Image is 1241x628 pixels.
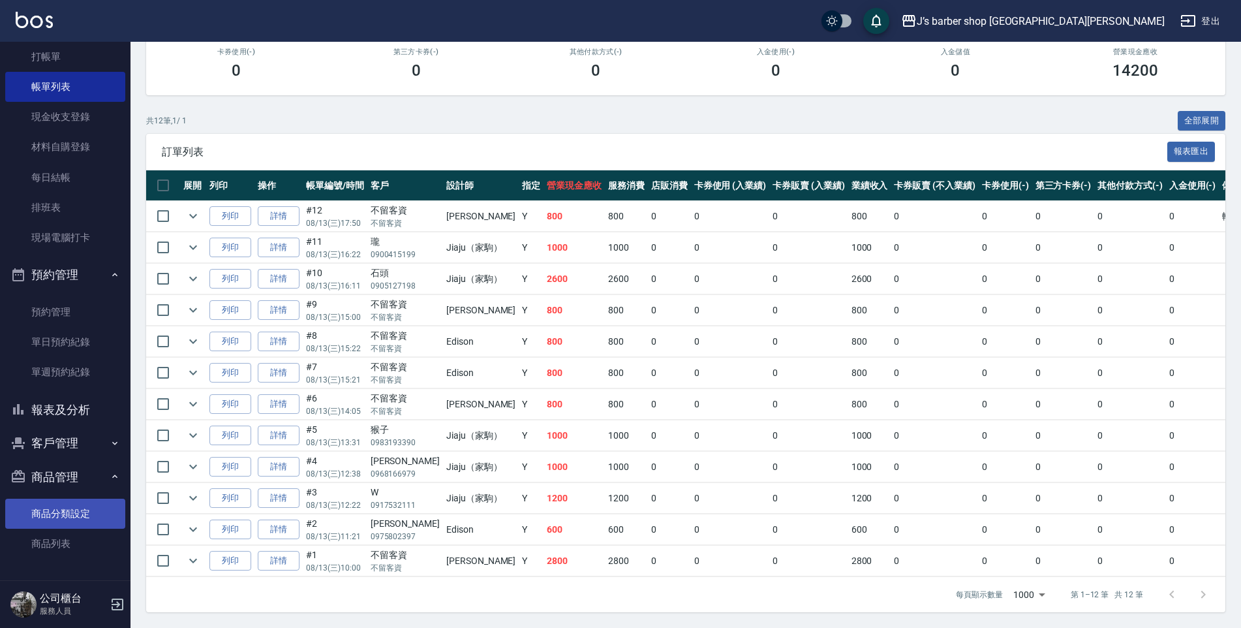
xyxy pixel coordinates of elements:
[519,452,544,482] td: Y
[979,264,1032,294] td: 0
[443,264,519,294] td: Jiaju（家駒）
[371,360,440,374] div: 不留客資
[979,358,1032,388] td: 0
[183,426,203,445] button: expand row
[544,420,605,451] td: 1000
[371,499,440,511] p: 0917532111
[209,300,251,321] button: 列印
[1094,232,1166,263] td: 0
[303,295,367,326] td: #9
[443,546,519,576] td: [PERSON_NAME]
[1032,264,1095,294] td: 0
[896,8,1170,35] button: J’s barber shop [GEOGRAPHIC_DATA][PERSON_NAME]
[443,295,519,326] td: [PERSON_NAME]
[209,394,251,415] button: 列印
[848,546,891,576] td: 2800
[891,170,978,201] th: 卡券販賣 (不入業績)
[769,201,848,232] td: 0
[1094,295,1166,326] td: 0
[605,514,648,545] td: 600
[371,423,440,437] div: 猴子
[5,499,125,529] a: 商品分類設定
[306,343,364,354] p: 08/13 (三) 15:22
[371,343,440,354] p: 不留客資
[848,483,891,514] td: 1200
[848,420,891,451] td: 1000
[648,483,691,514] td: 0
[371,235,440,249] div: 瓏
[303,452,367,482] td: #4
[303,358,367,388] td: #7
[5,426,125,460] button: 客戶管理
[1166,295,1219,326] td: 0
[1178,111,1226,131] button: 全部展開
[258,520,299,540] a: 詳情
[691,483,770,514] td: 0
[5,357,125,387] a: 單週預約紀錄
[891,201,978,232] td: 0
[1166,201,1219,232] td: 0
[5,223,125,253] a: 現場電腦打卡
[519,264,544,294] td: Y
[891,358,978,388] td: 0
[863,8,889,34] button: save
[303,546,367,576] td: #1
[1112,61,1158,80] h3: 14200
[605,358,648,388] td: 800
[303,420,367,451] td: #5
[371,468,440,480] p: 0968166979
[209,332,251,352] button: 列印
[648,546,691,576] td: 0
[544,201,605,232] td: 800
[769,358,848,388] td: 0
[183,488,203,508] button: expand row
[544,326,605,357] td: 800
[258,206,299,227] a: 詳情
[979,452,1032,482] td: 0
[371,329,440,343] div: 不留客資
[371,280,440,292] p: 0905127198
[848,452,891,482] td: 1000
[848,264,891,294] td: 2600
[1094,358,1166,388] td: 0
[209,426,251,446] button: 列印
[519,546,544,576] td: Y
[209,488,251,509] button: 列印
[979,420,1032,451] td: 0
[648,295,691,326] td: 0
[16,12,53,28] img: Logo
[1032,420,1095,451] td: 0
[691,389,770,420] td: 0
[1167,145,1216,157] a: 報表匯出
[1166,326,1219,357] td: 0
[183,394,203,414] button: expand row
[209,551,251,571] button: 列印
[5,327,125,357] a: 單日預約紀錄
[605,264,648,294] td: 2600
[5,258,125,292] button: 預約管理
[1167,142,1216,162] button: 報表匯出
[648,358,691,388] td: 0
[162,146,1167,159] span: 訂單列表
[544,514,605,545] td: 600
[1008,577,1050,612] div: 1000
[979,326,1032,357] td: 0
[371,311,440,323] p: 不留客資
[5,460,125,494] button: 商品管理
[5,193,125,223] a: 排班表
[691,420,770,451] td: 0
[443,514,519,545] td: Edison
[605,201,648,232] td: 800
[1032,483,1095,514] td: 0
[519,232,544,263] td: Y
[443,232,519,263] td: Jiaju（家駒）
[591,61,600,80] h3: 0
[306,468,364,480] p: 08/13 (三) 12:38
[258,457,299,477] a: 詳情
[443,389,519,420] td: [PERSON_NAME]
[5,529,125,559] a: 商品列表
[40,592,106,605] h5: 公司櫃台
[891,514,978,545] td: 0
[891,326,978,357] td: 0
[209,457,251,477] button: 列印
